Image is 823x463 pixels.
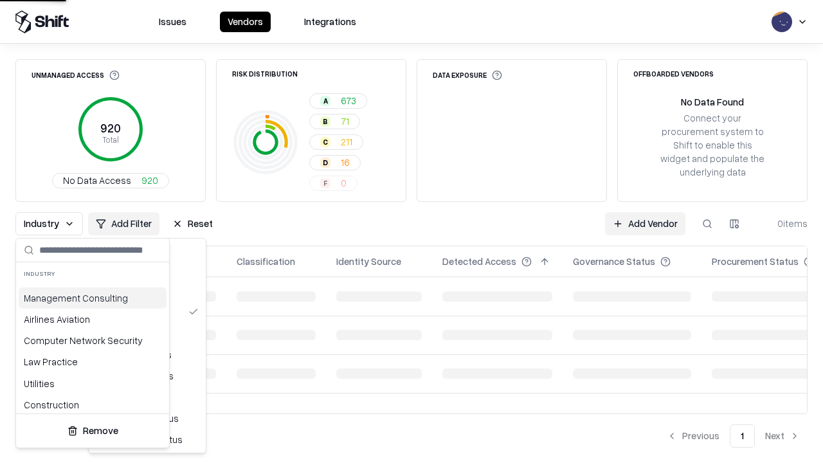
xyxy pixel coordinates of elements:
div: Law Practice [19,351,167,372]
div: Management Consulting [19,287,167,309]
div: Computer Network Security [19,330,167,351]
div: Utilities [19,373,167,394]
div: Construction [19,394,167,415]
button: Remove [21,419,164,442]
div: Suggestions [16,285,169,413]
div: Industry [16,262,169,285]
div: Airlines Aviation [19,309,167,330]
